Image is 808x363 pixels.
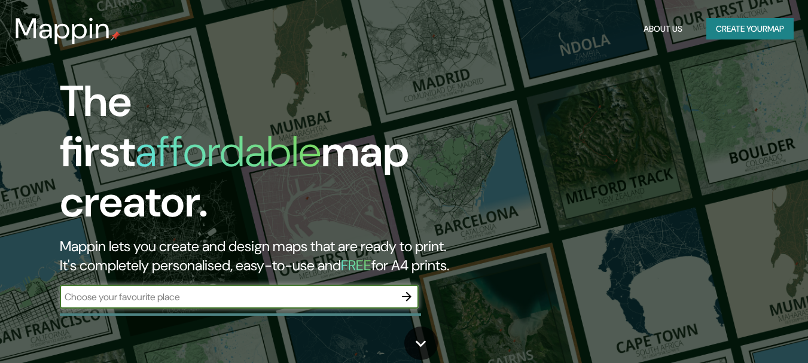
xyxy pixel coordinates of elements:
img: mappin-pin [111,31,120,41]
h2: Mappin lets you create and design maps that are ready to print. It's completely personalised, eas... [60,237,464,275]
h1: The first map creator. [60,77,464,237]
h1: affordable [135,124,321,179]
button: About Us [639,18,687,40]
input: Choose your favourite place [60,290,395,304]
h3: Mappin [14,12,111,45]
h5: FREE [341,256,371,274]
button: Create yourmap [706,18,794,40]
